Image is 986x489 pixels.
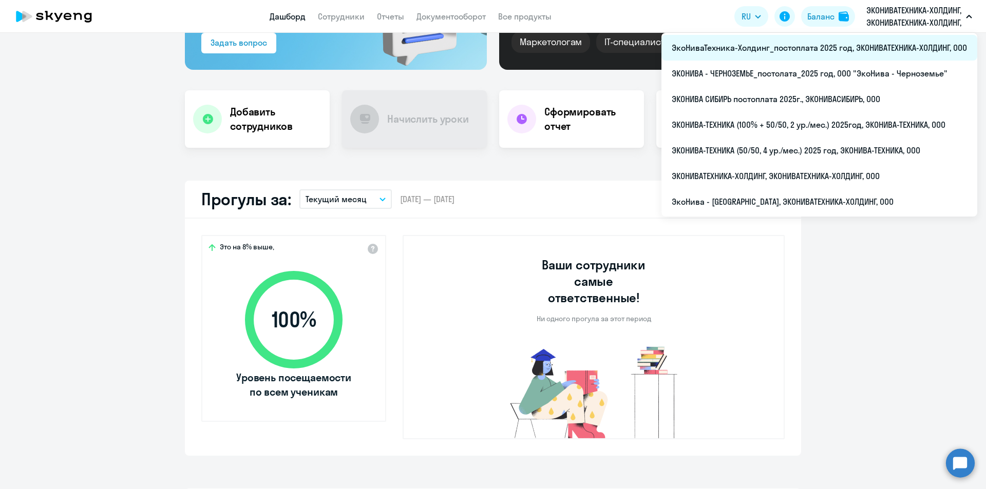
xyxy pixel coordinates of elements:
[235,370,353,399] span: Уровень посещаемости по всем ученикам
[201,189,291,209] h2: Прогулы за:
[734,6,768,27] button: RU
[866,4,962,29] p: ЭКОНИВАТЕХНИКА-ХОЛДИНГ, ЭКОНИВАТЕХНИКА-ХОЛДИНГ, ООО
[306,193,367,205] p: Текущий месяц
[491,344,697,438] img: no-truants
[742,10,751,23] span: RU
[270,11,306,22] a: Дашборд
[661,33,977,217] ul: RU
[596,31,685,53] div: IT-специалистам
[201,33,276,53] button: Задать вопрос
[839,11,849,22] img: balance
[377,11,404,22] a: Отчеты
[861,4,977,29] button: ЭКОНИВАТЕХНИКА-ХОЛДИНГ, ЭКОНИВАТЕХНИКА-ХОЛДИНГ, ООО
[235,307,353,332] span: 100 %
[230,105,321,133] h4: Добавить сотрудников
[387,112,469,126] h4: Начислить уроки
[801,6,855,27] button: Балансbalance
[400,193,454,205] span: [DATE] — [DATE]
[299,189,392,209] button: Текущий месяц
[511,31,590,53] div: Маркетологам
[537,314,651,323] p: Ни одного прогула за этот период
[211,36,267,49] div: Задать вопрос
[544,105,636,133] h4: Сформировать отчет
[807,10,835,23] div: Баланс
[416,11,486,22] a: Документооборот
[318,11,365,22] a: Сотрудники
[220,242,274,255] span: Это на 8% выше,
[498,11,552,22] a: Все продукты
[528,257,660,306] h3: Ваши сотрудники самые ответственные!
